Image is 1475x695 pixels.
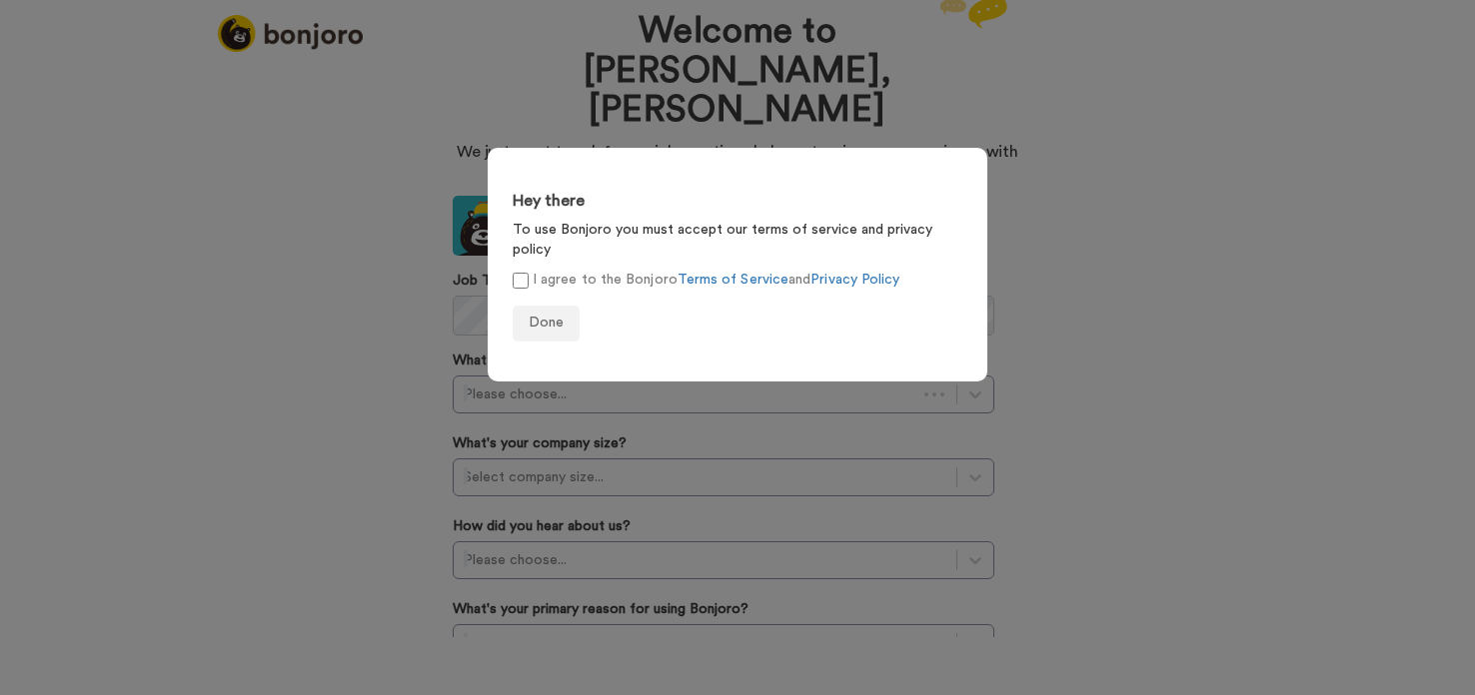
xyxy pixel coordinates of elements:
[678,273,788,287] a: Terms of Service
[513,270,899,291] label: I agree to the Bonjoro and
[513,193,962,211] h3: Hey there
[513,220,962,260] p: To use Bonjoro you must accept our terms of service and privacy policy
[513,273,529,289] input: I agree to the BonjoroTerms of ServiceandPrivacy Policy
[529,316,564,330] span: Done
[810,273,899,287] a: Privacy Policy
[513,306,580,342] button: Done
